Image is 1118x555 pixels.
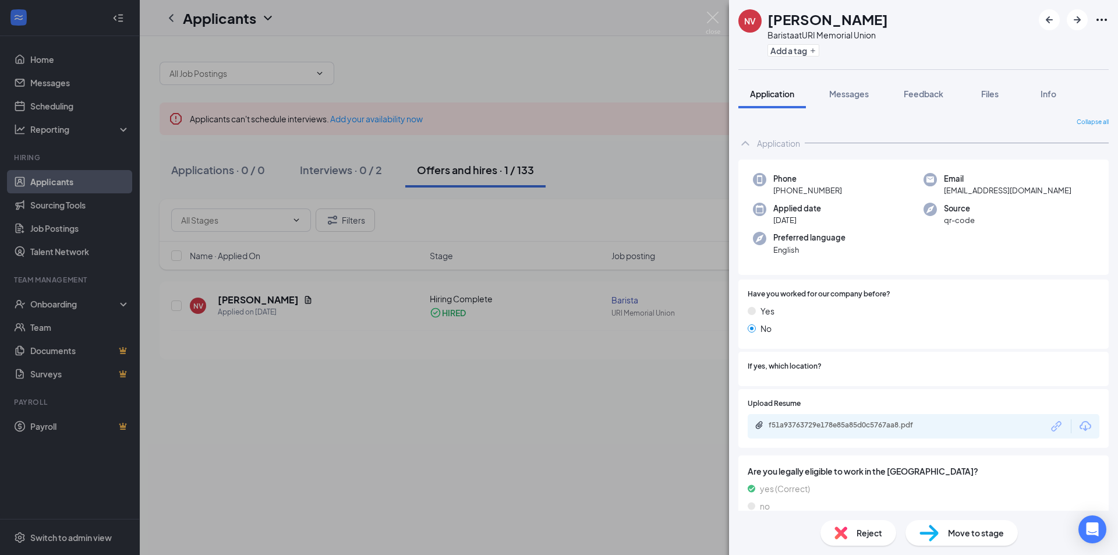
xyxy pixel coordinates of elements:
[773,173,842,185] span: Phone
[944,203,975,214] span: Source
[767,44,819,56] button: PlusAdd a tag
[769,420,932,430] div: f51a93763729e178e85a85d0c5767aa8.pdf
[755,420,943,432] a: Paperclipf51a93763729e178e85a85d0c5767aa8.pdf
[760,482,810,495] span: yes (Correct)
[1070,13,1084,27] svg: ArrowRight
[1067,9,1088,30] button: ArrowRight
[767,9,888,29] h1: [PERSON_NAME]
[760,305,774,317] span: Yes
[948,526,1004,539] span: Move to stage
[750,89,794,99] span: Application
[760,500,770,512] span: no
[773,244,845,256] span: English
[1049,419,1064,434] svg: Link
[748,398,801,409] span: Upload Resume
[748,465,1099,478] span: Are you legally eligible to work in the [GEOGRAPHIC_DATA]?
[760,322,772,335] span: No
[1039,9,1060,30] button: ArrowLeftNew
[1095,13,1109,27] svg: Ellipses
[738,136,752,150] svg: ChevronUp
[944,214,975,226] span: qr-code
[744,15,756,27] div: NV
[944,173,1071,185] span: Email
[981,89,999,99] span: Files
[1041,89,1056,99] span: Info
[755,420,764,430] svg: Paperclip
[748,361,822,372] span: If yes, which location?
[1078,419,1092,433] svg: Download
[1077,118,1109,127] span: Collapse all
[1078,515,1106,543] div: Open Intercom Messenger
[773,214,821,226] span: [DATE]
[829,89,869,99] span: Messages
[857,526,882,539] span: Reject
[1042,13,1056,27] svg: ArrowLeftNew
[944,185,1071,196] span: [EMAIL_ADDRESS][DOMAIN_NAME]
[809,47,816,54] svg: Plus
[748,289,890,300] span: Have you worked for our company before?
[773,203,821,214] span: Applied date
[757,137,800,149] div: Application
[904,89,943,99] span: Feedback
[773,232,845,243] span: Preferred language
[773,185,842,196] span: [PHONE_NUMBER]
[767,29,888,41] div: Barista at URI Memorial Union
